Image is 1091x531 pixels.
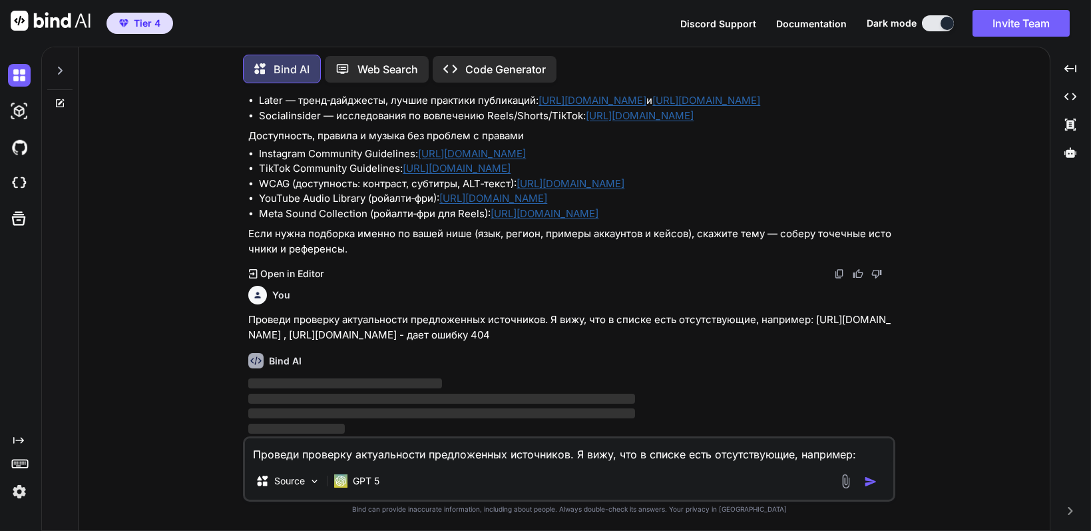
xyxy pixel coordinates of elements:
p: Code Generator [465,61,546,77]
li: TikTok Community Guidelines: [259,161,893,177]
img: GPT 5 [334,474,347,488]
li: Later — тренд‑дайджесты, лучшие практики публикаций: и [259,93,893,109]
li: YouTube Audio Library (ройалти‑фри): [259,191,893,207]
p: Open in Editor [260,267,324,280]
span: ‌ [248,378,441,388]
p: Bind AI [274,61,310,77]
a: [URL][DOMAIN_NAME] [491,207,598,220]
a: [URL][DOMAIN_NAME] [418,147,526,160]
img: cloudideIcon [8,172,31,195]
p: Bind can provide inaccurate information, including about people. Always double-check its answers.... [243,504,895,514]
img: like [853,268,863,279]
p: Web Search [357,61,418,77]
img: icon [864,475,877,488]
span: Documentation [776,18,847,29]
a: [URL][DOMAIN_NAME] [403,162,511,175]
a: [URL][DOMAIN_NAME] [517,177,624,190]
img: darkChat [8,64,31,87]
h6: You [272,288,290,302]
img: Pick Models [309,476,320,487]
h6: Bind AI [269,354,302,368]
button: Invite Team [973,10,1070,37]
img: Bind AI [11,11,91,31]
li: Instagram Community Guidelines: [259,147,893,162]
img: copy [834,268,845,279]
img: settings [8,480,31,503]
img: dislike [871,268,882,279]
span: ‌ [248,408,635,418]
img: githubDark [8,136,31,159]
img: attachment [838,474,853,489]
button: premiumTier 4 [107,13,173,34]
li: WCAG (доступность: контраст, субтитры, ALT‑текст): [259,177,893,192]
a: [URL][DOMAIN_NAME] [439,192,547,205]
img: darkAi-studio [8,100,31,123]
a: [URL][DOMAIN_NAME] [652,94,760,107]
span: ‌ [248,424,345,434]
img: premium [119,19,128,27]
p: Проведи проверку актуальности предложенных источников. Я вижу, что в списке есть отсутствующие, н... [248,312,893,342]
p: Доступность, правила и музыка без проблем с правами [248,129,893,144]
li: Meta Sound Collection (ройалти‑фри для Reels): [259,207,893,222]
span: ‌ [248,394,635,404]
span: Discord Support [680,18,756,29]
button: Documentation [776,17,847,31]
p: Если нужна подборка именно по вашей нише (язык, регион, примеры аккаунтов и кейсов), скажите тему... [248,227,893,257]
p: Source [274,474,305,488]
a: [URL][DOMAIN_NAME] [539,94,646,107]
a: [URL][DOMAIN_NAME] [586,109,694,122]
li: Socialinsider — исследования по вовлечению Reels/Shorts/TikTok: [259,109,893,124]
span: Tier 4 [134,17,160,30]
span: Dark mode [867,17,917,30]
button: Discord Support [680,17,756,31]
p: GPT 5 [353,474,379,488]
